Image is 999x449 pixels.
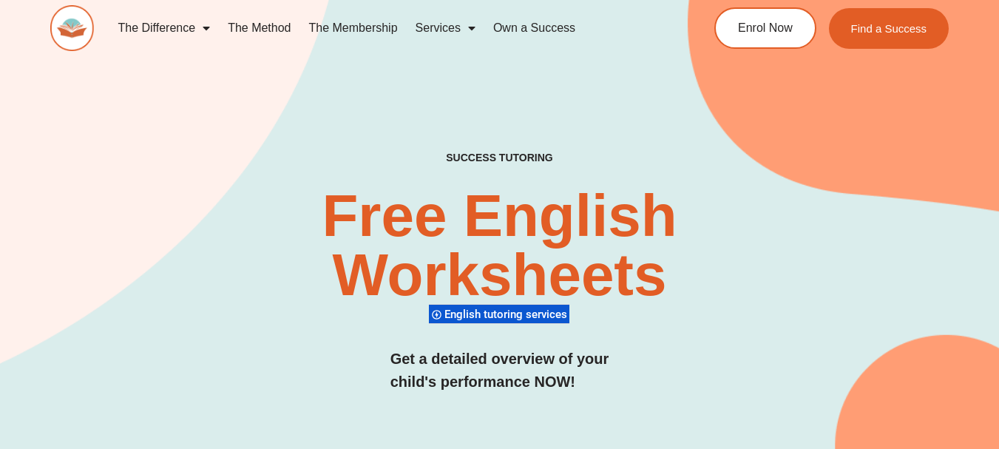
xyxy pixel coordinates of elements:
[219,11,299,45] a: The Method
[407,11,484,45] a: Services
[367,152,633,164] h4: SUCCESS TUTORING​
[109,11,219,45] a: The Difference
[390,348,609,394] h3: Get a detailed overview of your child's performance NOW!
[851,23,927,34] span: Find a Success
[714,7,816,49] a: Enrol Now
[109,11,663,45] nav: Menu
[829,8,949,49] a: Find a Success
[300,11,407,45] a: The Membership
[429,304,569,324] div: English tutoring services
[444,308,572,321] span: English tutoring services
[203,186,796,305] h2: Free English Worksheets​
[484,11,584,45] a: Own a Success
[738,22,793,34] span: Enrol Now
